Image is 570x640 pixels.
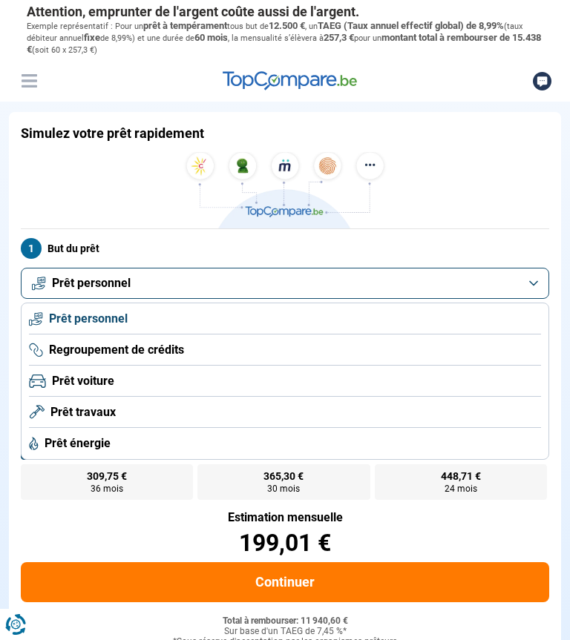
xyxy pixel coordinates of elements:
span: 257,3 € [324,32,354,43]
span: Prêt travaux [50,404,116,420]
div: 199,01 € [21,531,549,555]
span: 309,75 € [87,471,127,481]
span: Prêt personnel [52,275,131,291]
label: But du prêt [21,238,549,259]
span: 30 mois [267,484,300,493]
span: Prêt voiture [52,373,114,389]
button: Continuer [21,562,549,602]
img: TopCompare [223,71,357,90]
span: 24 mois [445,484,477,493]
h1: Simulez votre prêt rapidement [21,125,204,142]
span: TAEG (Taux annuel effectif global) de 8,99% [318,20,504,31]
div: Estimation mensuelle [21,512,549,524]
button: Menu [18,70,40,92]
p: Exemple représentatif : Pour un tous but de , un (taux débiteur annuel de 8,99%) et une durée de ... [27,20,543,56]
span: fixe [84,32,100,43]
span: 60 mois [194,32,228,43]
span: 365,30 € [263,471,304,481]
p: Attention, emprunter de l'argent coûte aussi de l'argent. [27,4,543,20]
div: Sur base d'un TAEG de 7,45 %* [21,627,549,637]
span: Prêt énergie [45,435,111,452]
span: 12.500 € [269,20,305,31]
img: TopCompare.be [181,152,389,228]
div: Total à rembourser: 11 940,60 € [21,616,549,627]
span: Regroupement de crédits [49,342,184,358]
span: prêt à tempérament [143,20,227,31]
span: 36 mois [91,484,123,493]
span: montant total à rembourser de 15.438 € [27,32,541,55]
button: Prêt personnel [21,268,549,299]
span: Prêt personnel [49,311,128,327]
span: 448,71 € [441,471,481,481]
